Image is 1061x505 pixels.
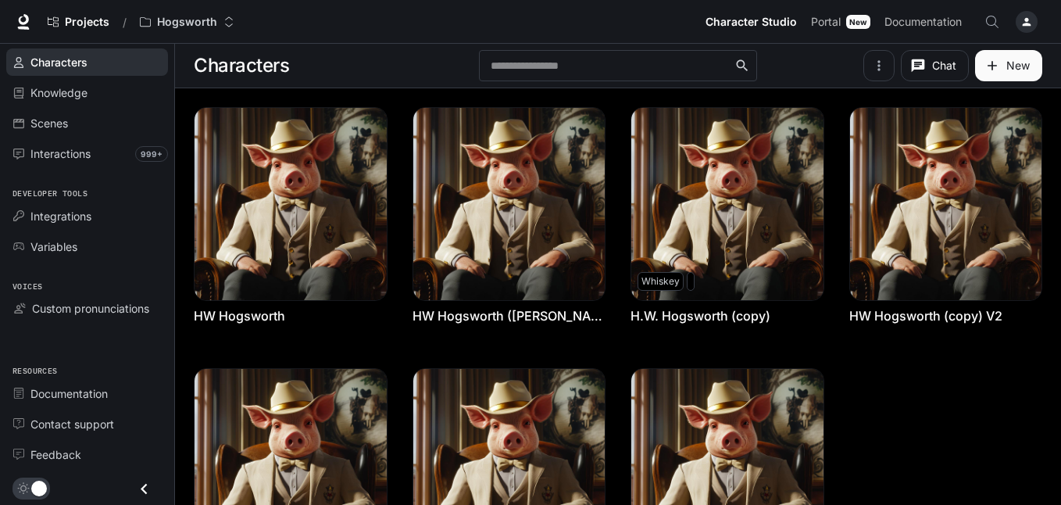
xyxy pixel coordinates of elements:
[135,146,168,162] span: 999+
[6,109,168,137] a: Scenes
[30,54,88,70] span: Characters
[6,441,168,468] a: Feedback
[846,15,870,29] div: New
[30,145,91,162] span: Interactions
[195,108,387,300] img: HW Hogsworth
[6,79,168,106] a: Knowledge
[6,140,168,167] a: Interactions
[41,6,116,38] a: Go to projects
[977,6,1008,38] button: Open Command Menu
[116,14,133,30] div: /
[6,295,168,322] a: Custom pronunciations
[30,238,77,255] span: Variables
[194,50,289,81] h1: Characters
[194,307,285,324] a: HW Hogsworth
[157,16,217,29] p: Hogsworth
[631,108,823,300] img: H.W. Hogsworth (copy)
[631,307,770,324] a: H.W. Hogsworth (copy)
[6,410,168,438] a: Contact support
[878,6,973,38] a: Documentation
[6,233,168,260] a: Variables
[901,50,969,81] button: Chat
[6,380,168,407] a: Documentation
[413,307,606,324] a: HW Hogsworth ([PERSON_NAME])
[805,6,877,38] a: PortalNew
[884,13,962,32] span: Documentation
[706,13,797,32] span: Character Studio
[413,108,606,300] img: HW Hogsworth (basak)
[975,50,1042,81] button: New
[32,300,149,317] span: Custom pronunciations
[811,13,841,32] span: Portal
[127,473,162,505] button: Close drawer
[30,115,68,131] span: Scenes
[30,208,91,224] span: Integrations
[849,307,1002,324] a: HW Hogsworth (copy) V2
[65,16,109,29] span: Projects
[31,479,47,496] span: Dark mode toggle
[6,202,168,230] a: Integrations
[30,416,114,432] span: Contact support
[133,6,241,38] button: Open workspace menu
[6,48,168,76] a: Characters
[699,6,803,38] a: Character Studio
[30,84,88,101] span: Knowledge
[850,108,1042,300] img: HW Hogsworth (copy) V2
[30,446,81,463] span: Feedback
[30,385,108,402] span: Documentation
